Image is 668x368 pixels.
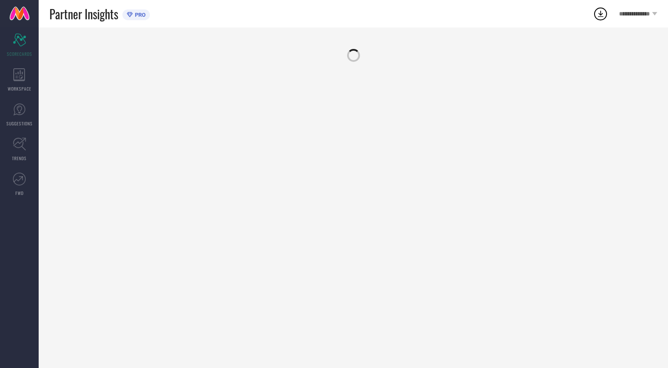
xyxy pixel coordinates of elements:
[8,85,31,92] span: WORKSPACE
[133,12,146,18] span: PRO
[593,6,608,21] div: Open download list
[15,190,24,196] span: FWD
[12,155,27,161] span: TRENDS
[49,5,118,23] span: Partner Insights
[6,120,33,127] span: SUGGESTIONS
[7,51,32,57] span: SCORECARDS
